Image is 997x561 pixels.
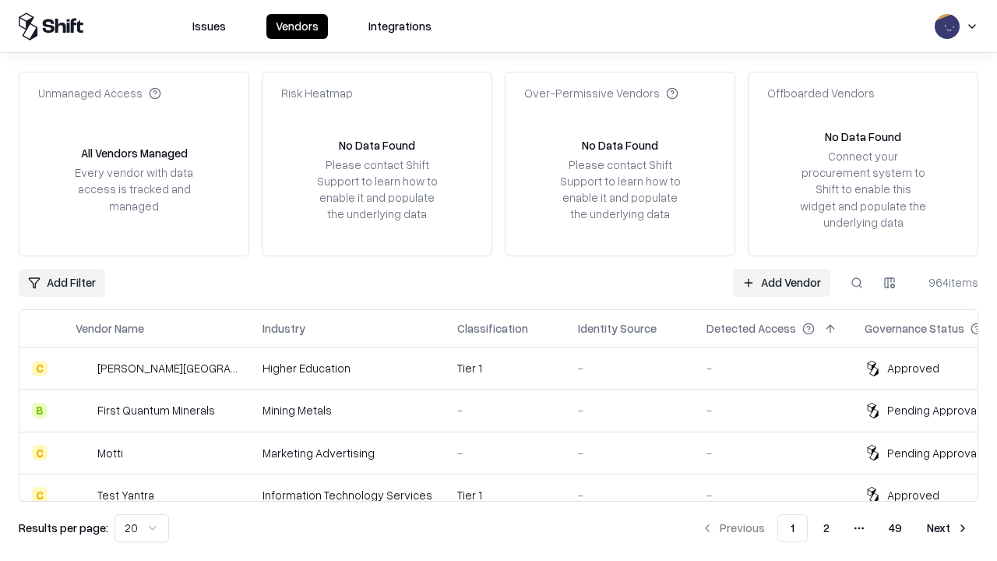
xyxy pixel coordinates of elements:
[582,137,658,153] div: No Data Found
[76,361,91,376] img: Reichman University
[32,361,48,376] div: C
[887,360,939,376] div: Approved
[578,487,682,503] div: -
[578,402,682,418] div: -
[457,402,553,418] div: -
[262,487,432,503] div: Information Technology Services
[183,14,235,39] button: Issues
[825,129,901,145] div: No Data Found
[76,445,91,460] img: Motti
[281,85,353,101] div: Risk Heatmap
[767,85,875,101] div: Offboarded Vendors
[918,514,978,542] button: Next
[457,320,528,337] div: Classification
[777,514,808,542] button: 1
[457,445,553,461] div: -
[76,403,91,418] img: First Quantum Minerals
[733,269,830,297] a: Add Vendor
[811,514,842,542] button: 2
[706,487,840,503] div: -
[457,487,553,503] div: Tier 1
[97,360,238,376] div: [PERSON_NAME][GEOGRAPHIC_DATA]
[69,164,199,213] div: Every vendor with data access is tracked and managed
[887,487,939,503] div: Approved
[578,320,657,337] div: Identity Source
[312,157,442,223] div: Please contact Shift Support to learn how to enable it and populate the underlying data
[706,445,840,461] div: -
[555,157,685,223] div: Please contact Shift Support to learn how to enable it and populate the underlying data
[706,360,840,376] div: -
[798,148,928,231] div: Connect your procurement system to Shift to enable this widget and populate the underlying data
[19,520,108,536] p: Results per page:
[97,487,154,503] div: Test Yantra
[865,320,964,337] div: Governance Status
[706,320,796,337] div: Detected Access
[76,320,144,337] div: Vendor Name
[339,137,415,153] div: No Data Found
[32,403,48,418] div: B
[262,320,305,337] div: Industry
[262,402,432,418] div: Mining Metals
[876,514,914,542] button: 49
[359,14,441,39] button: Integrations
[32,445,48,460] div: C
[578,360,682,376] div: -
[97,445,123,461] div: Motti
[81,145,188,161] div: All Vendors Managed
[262,360,432,376] div: Higher Education
[887,445,979,461] div: Pending Approval
[578,445,682,461] div: -
[887,402,979,418] div: Pending Approval
[706,402,840,418] div: -
[38,85,161,101] div: Unmanaged Access
[457,360,553,376] div: Tier 1
[524,85,678,101] div: Over-Permissive Vendors
[19,269,105,297] button: Add Filter
[266,14,328,39] button: Vendors
[32,487,48,503] div: C
[692,514,978,542] nav: pagination
[76,487,91,503] img: Test Yantra
[916,274,978,291] div: 964 items
[97,402,215,418] div: First Quantum Minerals
[262,445,432,461] div: Marketing Advertising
